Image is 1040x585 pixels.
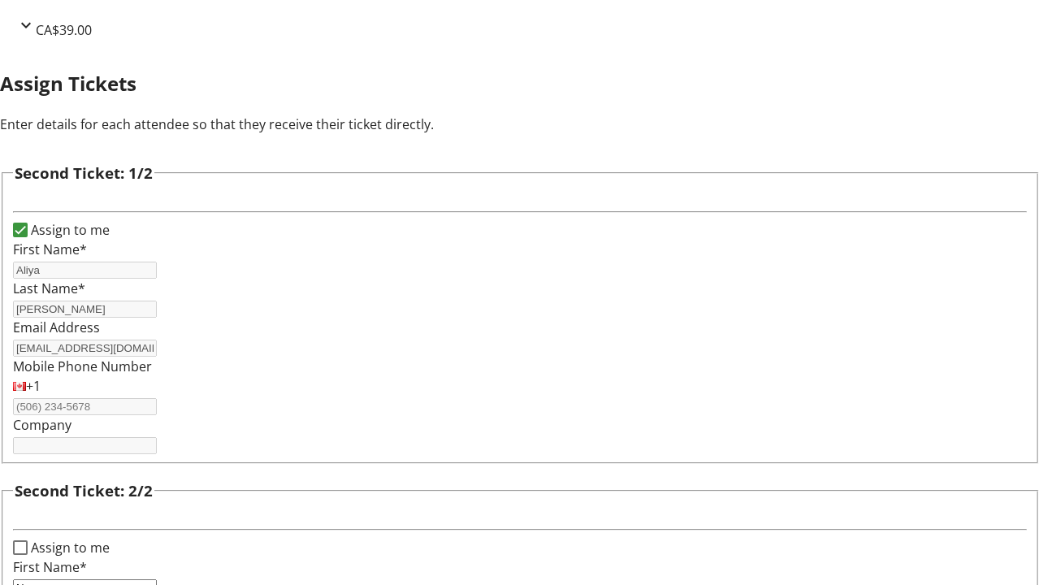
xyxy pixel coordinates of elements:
[15,479,153,502] h3: Second Ticket: 2/2
[13,240,87,258] label: First Name*
[13,558,87,576] label: First Name*
[13,279,85,297] label: Last Name*
[13,318,100,336] label: Email Address
[13,357,152,375] label: Mobile Phone Number
[36,21,92,39] span: CA$39.00
[28,220,110,240] label: Assign to me
[15,162,153,184] h3: Second Ticket: 1/2
[13,416,71,434] label: Company
[13,398,157,415] input: (506) 234-5678
[28,538,110,557] label: Assign to me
